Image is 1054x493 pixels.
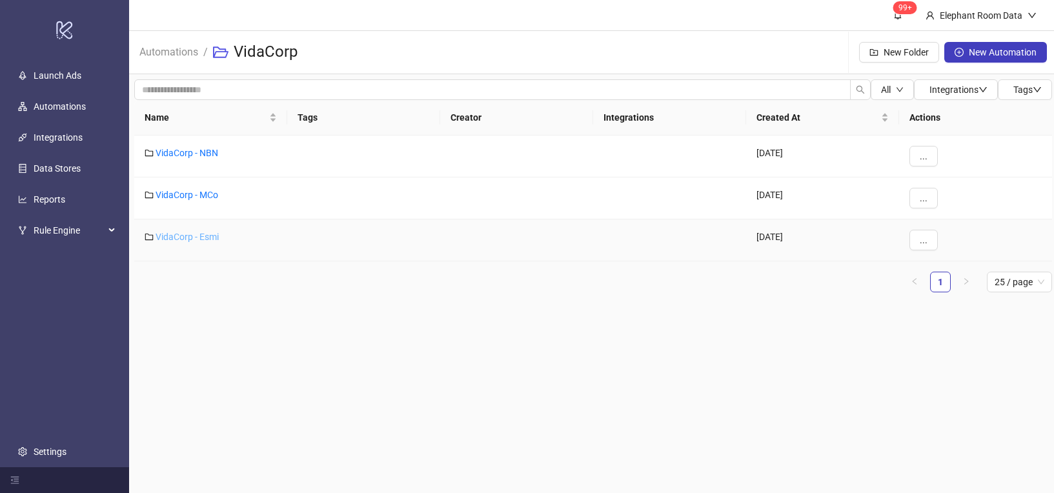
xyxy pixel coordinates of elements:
[896,86,904,94] span: down
[156,232,219,242] a: VidaCorp - Esmi
[998,79,1052,100] button: Tagsdown
[920,235,927,245] span: ...
[987,272,1052,292] div: Page Size
[978,85,988,94] span: down
[593,100,746,136] th: Integrations
[34,132,83,143] a: Integrations
[899,100,1052,136] th: Actions
[904,272,925,292] li: Previous Page
[929,85,988,95] span: Integrations
[34,70,81,81] a: Launch Ads
[756,110,878,125] span: Created At
[856,85,865,94] span: search
[935,8,1028,23] div: Elephant Room Data
[10,476,19,485] span: menu-fold
[909,230,938,250] button: ...
[893,1,917,14] sup: 1646
[746,219,899,261] div: [DATE]
[156,190,218,200] a: VidaCorp - MCo
[926,11,935,20] span: user
[881,85,891,95] span: All
[746,100,899,136] th: Created At
[893,10,902,19] span: bell
[746,177,899,219] div: [DATE]
[34,194,65,205] a: Reports
[145,110,267,125] span: Name
[962,277,970,285] span: right
[18,226,27,235] span: fork
[884,47,929,57] span: New Folder
[956,272,977,292] li: Next Page
[203,32,208,73] li: /
[746,136,899,177] div: [DATE]
[904,272,925,292] button: left
[920,193,927,203] span: ...
[234,42,298,63] h3: VidaCorp
[909,188,938,208] button: ...
[1028,11,1037,20] span: down
[145,190,154,199] span: folder
[955,48,964,57] span: plus-circle
[909,146,938,166] button: ...
[969,47,1037,57] span: New Automation
[34,217,105,243] span: Rule Engine
[213,45,228,60] span: folder-open
[911,277,918,285] span: left
[34,163,81,174] a: Data Stores
[956,272,977,292] button: right
[137,44,201,58] a: Automations
[944,42,1047,63] button: New Automation
[931,272,950,292] a: 1
[156,148,218,158] a: VidaCorp - NBN
[145,148,154,157] span: folder
[869,48,878,57] span: folder-add
[930,272,951,292] li: 1
[1013,85,1042,95] span: Tags
[914,79,998,100] button: Integrationsdown
[34,447,66,457] a: Settings
[34,101,86,112] a: Automations
[871,79,914,100] button: Alldown
[440,100,593,136] th: Creator
[287,100,440,136] th: Tags
[1033,85,1042,94] span: down
[859,42,939,63] button: New Folder
[920,151,927,161] span: ...
[145,232,154,241] span: folder
[134,100,287,136] th: Name
[995,272,1044,292] span: 25 / page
